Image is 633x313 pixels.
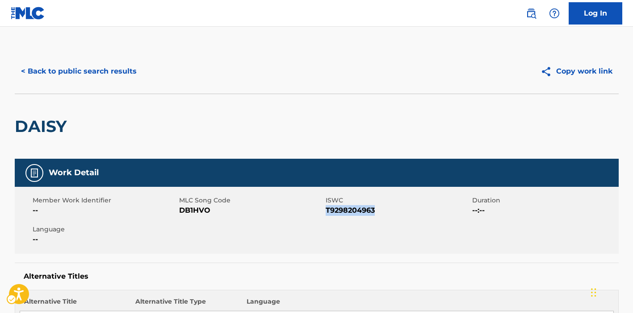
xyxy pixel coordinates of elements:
span: -- [33,205,177,216]
img: search [526,8,537,19]
button: < Back to public search results [15,60,143,82]
a: Log In [569,2,622,25]
h5: Alternative Titles [24,272,610,281]
button: Copy work link [534,60,619,82]
span: -- [33,234,177,245]
th: Alternative Title [20,297,131,311]
img: Work Detail [29,168,40,178]
div: Chat Widget [588,270,633,313]
img: Copy work link [541,66,556,77]
img: MLC Logo [11,7,45,20]
img: help [549,8,560,19]
span: Duration [472,196,616,205]
span: --:-- [472,205,616,216]
span: T9298204963 [326,205,470,216]
span: Language [33,225,177,234]
div: Drag [591,279,596,306]
h5: Work Detail [49,168,99,178]
iframe: Hubspot Iframe [588,270,633,313]
span: Member Work Identifier [33,196,177,205]
span: DB1HVO [179,205,323,216]
th: Alternative Title Type [131,297,242,311]
span: MLC Song Code [179,196,323,205]
span: ISWC [326,196,470,205]
h2: DAISY [15,116,71,136]
th: Language [242,297,613,311]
